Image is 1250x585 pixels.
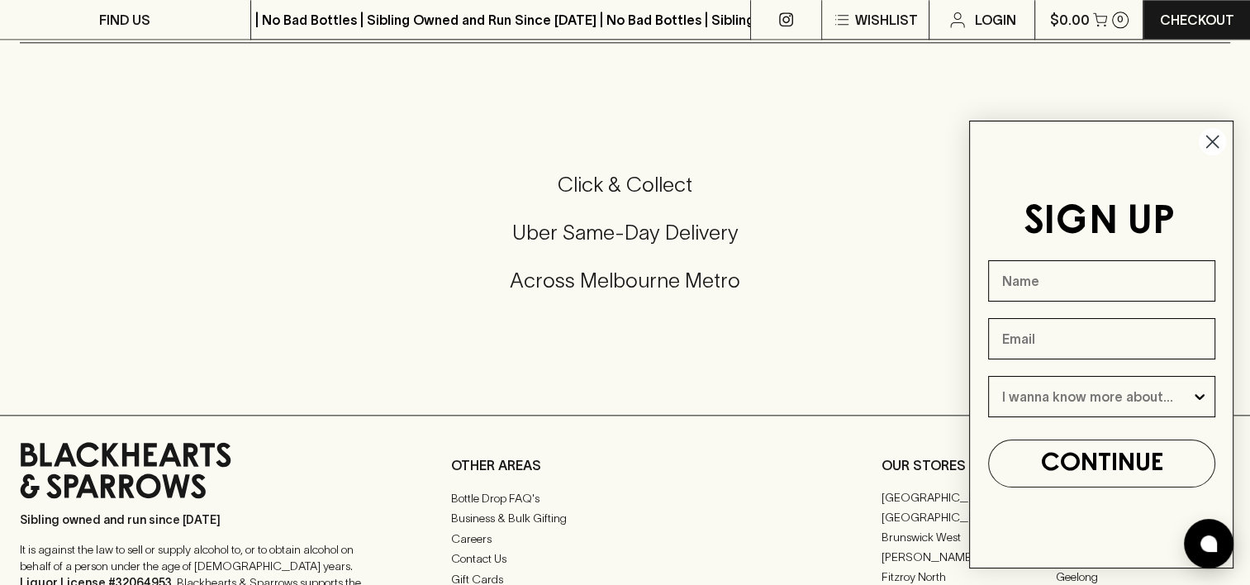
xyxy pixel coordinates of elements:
[99,10,150,30] p: FIND US
[882,548,1056,568] a: [PERSON_NAME]
[974,10,1015,30] p: Login
[988,260,1215,302] input: Name
[882,488,1056,508] a: [GEOGRAPHIC_DATA]
[20,219,1230,246] h5: Uber Same-Day Delivery
[20,267,1230,294] h5: Across Melbourne Metro
[1002,377,1191,416] input: I wanna know more about...
[20,511,368,528] p: Sibling owned and run since [DATE]
[882,455,1230,475] p: OUR STORES
[20,105,1230,382] div: Call to action block
[988,440,1215,487] button: CONTINUE
[855,10,918,30] p: Wishlist
[451,509,800,529] a: Business & Bulk Gifting
[882,528,1056,548] a: Brunswick West
[1200,535,1217,552] img: bubble-icon
[451,549,800,569] a: Contact Us
[451,529,800,549] a: Careers
[1191,377,1208,416] button: Show Options
[1160,10,1234,30] p: Checkout
[1024,203,1175,241] span: SIGN UP
[1117,15,1124,24] p: 0
[451,488,800,508] a: Bottle Drop FAQ's
[953,104,1250,585] div: FLYOUT Form
[20,171,1230,198] h5: Click & Collect
[882,508,1056,528] a: [GEOGRAPHIC_DATA]
[1050,10,1090,30] p: $0.00
[451,455,800,475] p: OTHER AREAS
[1198,127,1227,156] button: Close dialog
[988,318,1215,359] input: Email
